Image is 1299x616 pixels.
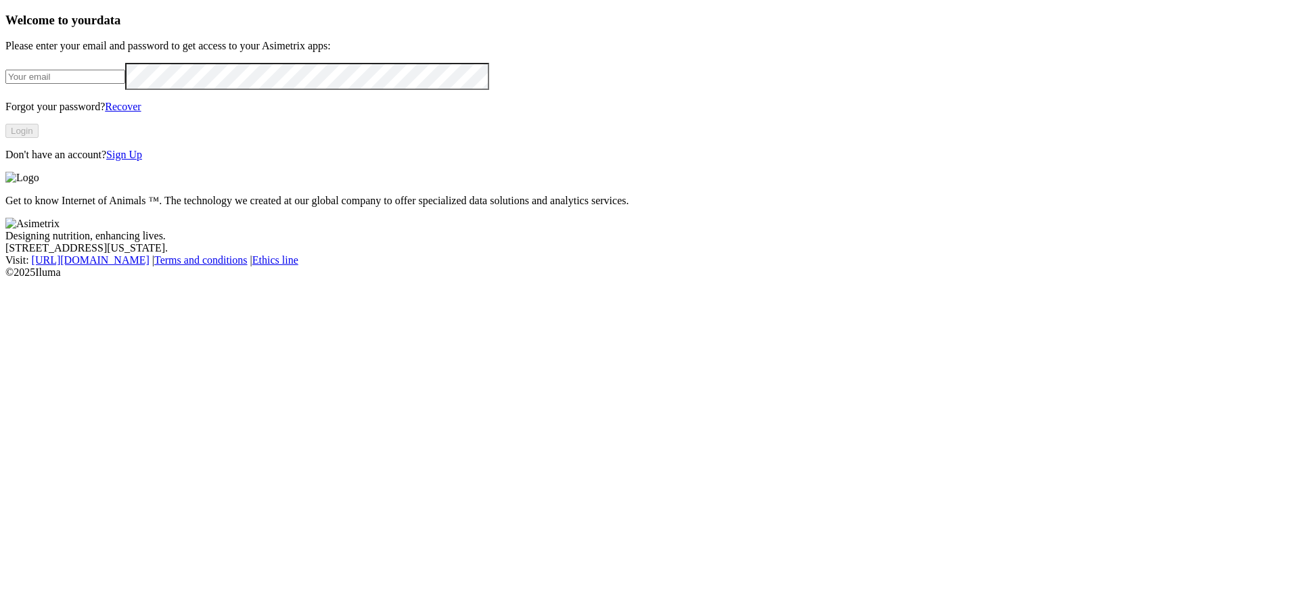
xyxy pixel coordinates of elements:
[5,242,1294,254] div: [STREET_ADDRESS][US_STATE].
[5,195,1294,207] p: Get to know Internet of Animals ™. The technology we created at our global company to offer speci...
[5,70,125,84] input: Your email
[97,13,120,27] span: data
[5,40,1294,52] p: Please enter your email and password to get access to your Asimetrix apps:
[5,172,39,184] img: Logo
[105,101,141,112] a: Recover
[5,254,1294,266] div: Visit : | |
[154,254,248,266] a: Terms and conditions
[5,13,1294,28] h3: Welcome to your
[252,254,298,266] a: Ethics line
[106,149,142,160] a: Sign Up
[5,266,1294,279] div: © 2025 Iluma
[5,124,39,138] button: Login
[5,230,1294,242] div: Designing nutrition, enhancing lives.
[5,149,1294,161] p: Don't have an account?
[5,101,1294,113] p: Forgot your password?
[32,254,150,266] a: [URL][DOMAIN_NAME]
[5,218,60,230] img: Asimetrix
